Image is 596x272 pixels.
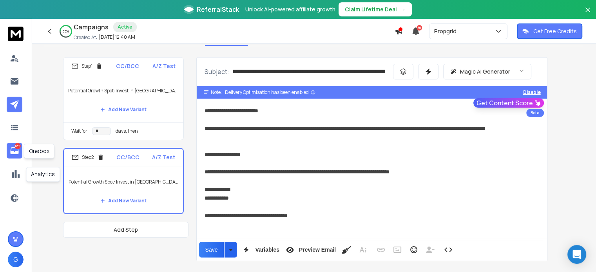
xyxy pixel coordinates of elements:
p: Propgrid [434,27,460,35]
button: Save [199,242,224,258]
p: [DATE] 12:40 AM [99,34,135,40]
div: Analytics [26,167,60,182]
button: Add New Variant [94,102,153,117]
p: CC/BCC [116,153,139,161]
button: G [8,252,24,267]
div: Active [113,22,137,32]
button: Emoticons [406,242,421,258]
button: Variables [239,242,281,258]
p: CC/BCC [116,62,139,70]
span: Variables [254,247,281,253]
div: Delivery Optimisation has been enabled [225,89,316,95]
p: days, then [116,128,138,134]
p: Magic AI Generator [460,68,510,76]
button: Close banner [583,5,593,23]
button: Disable [523,89,541,95]
button: More Text [355,242,370,258]
div: Step 2 [72,154,104,161]
a: 1261 [7,143,22,159]
p: Potential Growth Spot: Invest in [GEOGRAPHIC_DATA] Plotting {{firstName}} ji [69,171,178,193]
div: Beta [526,109,544,117]
button: Insert Link (Ctrl+K) [373,242,388,258]
p: Created At: [74,34,97,41]
button: Insert Image (Ctrl+P) [390,242,405,258]
span: ReferralStack [197,5,239,14]
p: A/Z Test [152,62,176,70]
button: Magic AI Generator [443,64,531,79]
li: Step2CC/BCCA/Z TestPotential Growth Spot: Invest in [GEOGRAPHIC_DATA] Plotting {{firstName}} jiAd... [63,148,184,214]
p: Get Free Credits [533,27,577,35]
div: Step 1 [71,63,103,70]
p: Subject: [205,67,229,76]
span: Preview Email [297,247,337,253]
button: Claim Lifetime Deal→ [339,2,412,16]
button: Code View [441,242,456,258]
button: Clean HTML [339,242,354,258]
div: Onebox [24,144,54,159]
p: 1261 [14,143,21,149]
button: Add Step [63,222,188,238]
p: A/Z Test [152,153,175,161]
button: Add New Variant [94,193,153,209]
button: Preview Email [283,242,337,258]
div: Open Intercom Messenger [567,245,586,264]
li: Step1CC/BCCA/Z TestPotential Growth Spot: Invest in [GEOGRAPHIC_DATA] {{firstName}} jiAdd New Var... [63,57,184,140]
button: Insert Unsubscribe Link [423,242,438,258]
p: Wait for [71,128,87,134]
p: Potential Growth Spot: Invest in [GEOGRAPHIC_DATA] {{firstName}} ji [68,80,179,102]
span: → [400,5,406,13]
h1: Campaigns [74,22,109,32]
button: Get Content Score [473,98,544,108]
span: Note: [211,89,222,95]
span: 50 [417,25,422,31]
p: 65 % [63,29,69,34]
p: Unlock AI-powered affiliate growth [245,5,335,13]
button: Get Free Credits [517,23,582,39]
